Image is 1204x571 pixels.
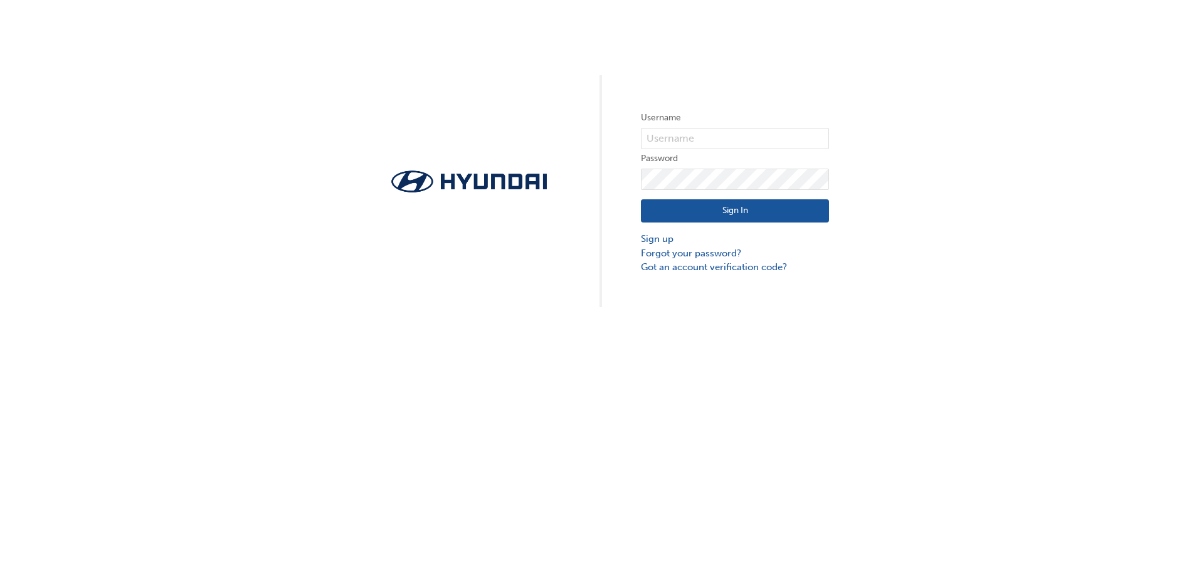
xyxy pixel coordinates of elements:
a: Got an account verification code? [641,260,829,275]
button: Sign In [641,199,829,223]
img: Trak [375,167,563,196]
a: Sign up [641,232,829,246]
label: Password [641,151,829,166]
label: Username [641,110,829,125]
input: Username [641,128,829,149]
a: Forgot your password? [641,246,829,261]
